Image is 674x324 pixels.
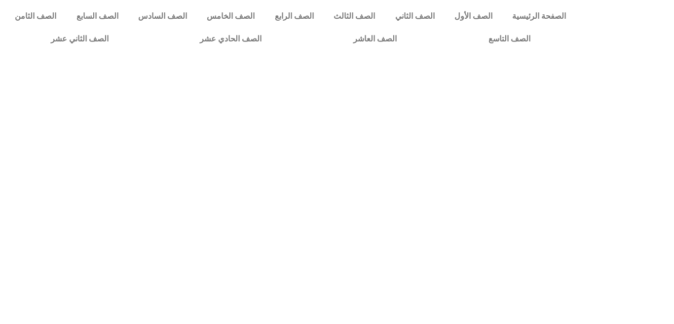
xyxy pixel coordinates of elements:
a: الصف التاسع [443,28,576,50]
a: الصف العاشر [307,28,443,50]
a: الصف الخامس [197,5,264,28]
a: الصف الثاني [385,5,444,28]
a: الصف الثامن [5,5,66,28]
a: الصف الثاني عشر [5,28,154,50]
a: الصف الحادي عشر [154,28,308,50]
a: الصف الثالث [324,5,385,28]
a: الصف الرابع [265,5,324,28]
a: الصفحة الرئيسية [502,5,576,28]
a: الصف السابع [66,5,128,28]
a: الصف الأول [445,5,502,28]
a: الصف السادس [128,5,197,28]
